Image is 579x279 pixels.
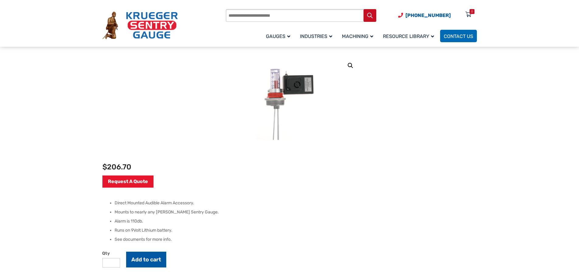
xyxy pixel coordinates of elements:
a: Contact Us [440,30,477,42]
span: $ [102,163,107,171]
li: Alarm is 110db. [115,218,477,224]
button: Add to cart [126,252,166,267]
a: View full-screen image gallery [345,60,356,71]
a: Gauges [262,29,296,43]
span: Contact Us [444,33,473,39]
li: Mounts to nearly any [PERSON_NAME] Sentry Gauge. [115,209,477,215]
span: [PHONE_NUMBER] [405,12,451,18]
span: Industries [300,33,332,39]
a: Phone Number (920) 434-8860 [398,12,451,19]
a: Industries [296,29,338,43]
bdi: 206.70 [102,163,131,171]
span: Gauges [266,33,290,39]
span: Resource Library [383,33,434,39]
a: Request A Quote [102,175,153,188]
li: Direct Mounted Audible Alarm Accessory. [115,200,477,206]
li: Runs on 9Volt Lithium battery. [115,227,477,233]
li: See documents for more info. [115,236,477,243]
a: Machining [338,29,379,43]
span: Machining [342,33,373,39]
div: 0 [471,9,473,14]
a: Resource Library [379,29,440,43]
input: Product quantity [102,258,120,267]
img: Krueger Sentry Gauge [102,12,178,39]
